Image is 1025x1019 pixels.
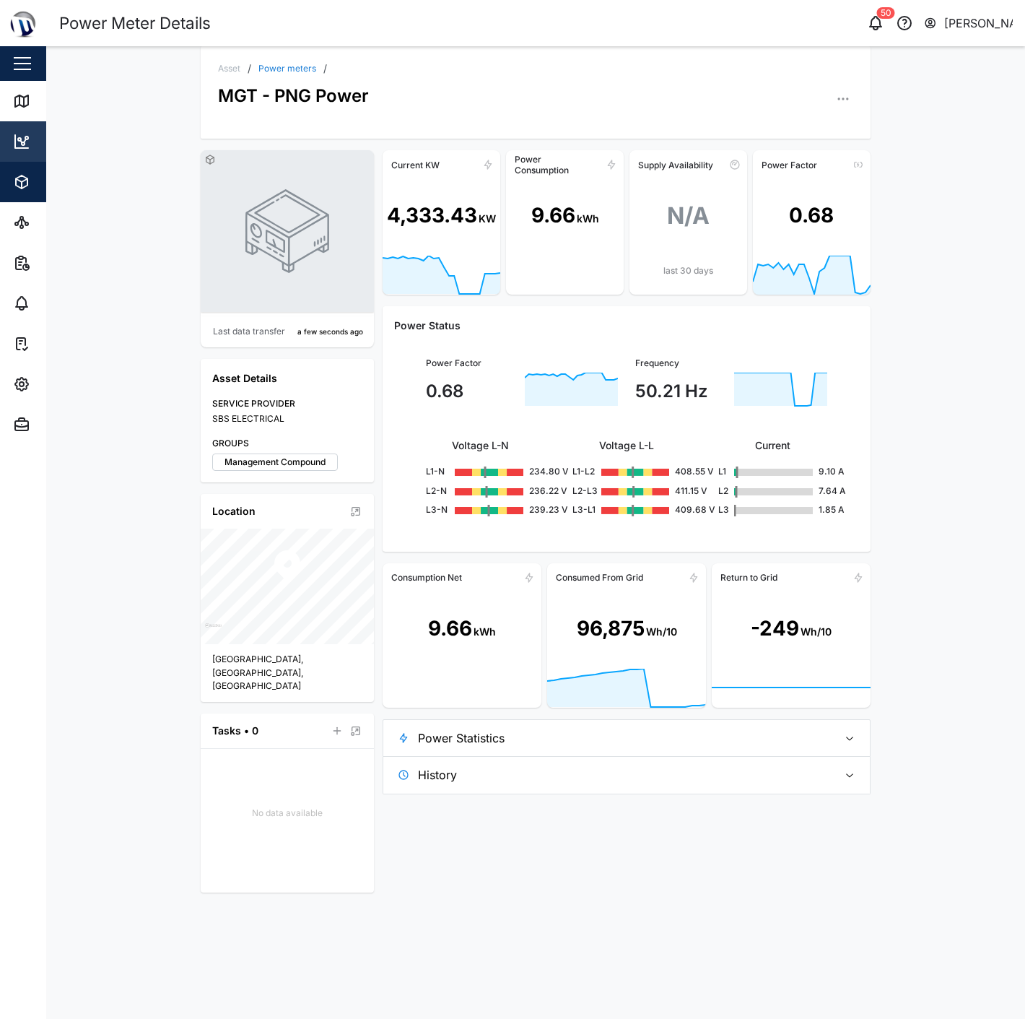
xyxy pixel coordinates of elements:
[572,503,596,517] div: L3-L1
[387,200,477,231] div: 4,333.43
[241,185,333,277] img: POWER_METER photo
[383,720,870,756] button: Power Statistics
[258,64,316,73] a: Power meters
[7,7,39,39] img: Main Logo
[205,623,222,640] a: Mapbox logo
[38,174,82,190] div: Assets
[426,503,449,517] div: L3-N
[212,503,256,519] div: Location
[751,613,799,644] div: -249
[218,74,369,109] div: MGT - PNG Power
[426,485,449,498] div: L2-N
[629,264,747,278] div: last 30 days
[572,485,596,498] div: L2-L3
[789,200,834,231] div: 0.68
[944,14,1013,32] div: [PERSON_NAME]
[529,485,535,498] div: 236.22 V
[212,723,258,739] div: Tasks • 0
[479,211,496,227] div: KW
[762,160,817,170] div: Power Factor
[248,64,251,74] div: /
[474,624,496,640] div: kWh
[515,154,590,175] div: Power Consumption
[531,200,575,231] div: 9.66
[394,318,859,334] div: Power Status
[572,438,681,454] div: Voltage L-L
[38,417,80,433] div: Admin
[212,437,362,451] div: GROUPS
[426,465,449,479] div: L1-N
[529,503,535,517] div: 239.23 V
[391,572,462,583] div: Consumption Net
[675,503,681,517] div: 409.68 V
[801,624,832,640] div: Wh/10
[572,465,596,479] div: L1-L2
[38,255,87,271] div: Reports
[383,757,870,793] button: History
[426,378,519,404] div: 0.68
[213,325,285,339] div: Last data transfer
[819,465,827,479] div: 9.10 A
[418,720,826,756] span: Power Statistics
[819,485,827,498] div: 7.64 A
[646,624,677,640] div: Wh/10
[718,503,728,517] div: L3
[718,438,827,454] div: Current
[426,357,618,370] div: Power Factor
[212,653,362,693] div: [GEOGRAPHIC_DATA], [GEOGRAPHIC_DATA], [GEOGRAPHIC_DATA]
[556,572,643,583] div: Consumed From Grid
[212,370,362,386] div: Asset Details
[529,465,535,479] div: 234.80 V
[923,13,1013,33] button: [PERSON_NAME]
[418,757,826,793] span: History
[297,326,363,338] div: a few seconds ago
[38,93,70,109] div: Map
[577,613,645,644] div: 96,875
[635,357,827,370] div: Frequency
[201,529,374,644] canvas: Map
[426,438,535,454] div: Voltage L-N
[218,64,240,73] div: Asset
[38,214,72,230] div: Sites
[212,412,362,426] div: SBS ELECTRICAL
[638,160,713,170] div: Supply Availability
[577,211,599,227] div: kWh
[270,547,305,586] div: Map marker
[675,465,681,479] div: 408.55 V
[667,198,710,234] div: N/A
[819,503,827,517] div: 1.85 A
[38,295,82,311] div: Alarms
[391,160,440,170] div: Current KW
[720,572,777,583] div: Return to Grid
[428,613,472,644] div: 9.66
[201,807,374,820] div: No data available
[212,397,362,411] div: SERVICE PROVIDER
[38,134,102,149] div: Dashboard
[212,454,338,471] label: Management Compound
[718,465,728,479] div: L1
[38,336,77,352] div: Tasks
[38,376,89,392] div: Settings
[675,485,681,498] div: 411.15 V
[877,7,895,19] div: 50
[718,485,728,498] div: L2
[59,11,211,36] div: Power Meter Details
[635,378,728,404] div: 50.21 Hz
[323,64,327,74] div: /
